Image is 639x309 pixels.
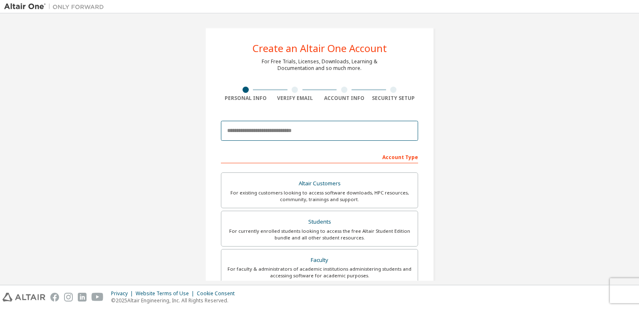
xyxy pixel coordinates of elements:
[226,189,413,203] div: For existing customers looking to access software downloads, HPC resources, community, trainings ...
[221,150,418,163] div: Account Type
[262,58,377,72] div: For Free Trials, Licenses, Downloads, Learning & Documentation and so much more.
[64,293,73,302] img: instagram.svg
[197,290,240,297] div: Cookie Consent
[92,293,104,302] img: youtube.svg
[2,293,45,302] img: altair_logo.svg
[226,266,413,279] div: For faculty & administrators of academic institutions administering students and accessing softwa...
[253,43,387,53] div: Create an Altair One Account
[4,2,108,11] img: Altair One
[226,254,413,266] div: Faculty
[226,228,413,241] div: For currently enrolled students looking to access the free Altair Student Edition bundle and all ...
[111,290,136,297] div: Privacy
[78,293,87,302] img: linkedin.svg
[111,297,240,304] p: © 2025 Altair Engineering, Inc. All Rights Reserved.
[369,95,419,102] div: Security Setup
[136,290,197,297] div: Website Terms of Use
[226,178,413,189] div: Altair Customers
[226,216,413,228] div: Students
[270,95,320,102] div: Verify Email
[221,95,270,102] div: Personal Info
[50,293,59,302] img: facebook.svg
[319,95,369,102] div: Account Info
